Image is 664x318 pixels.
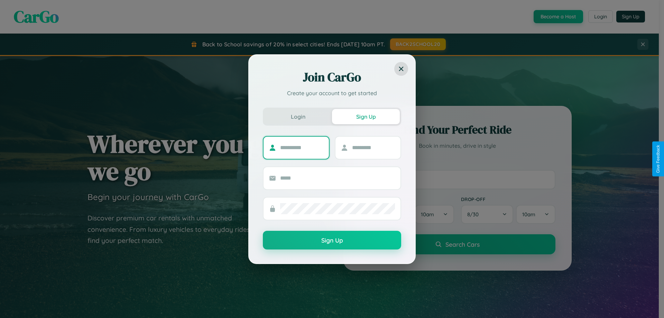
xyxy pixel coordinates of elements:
[332,109,400,124] button: Sign Up
[263,89,401,97] p: Create your account to get started
[656,145,661,173] div: Give Feedback
[263,231,401,249] button: Sign Up
[264,109,332,124] button: Login
[263,69,401,85] h2: Join CarGo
